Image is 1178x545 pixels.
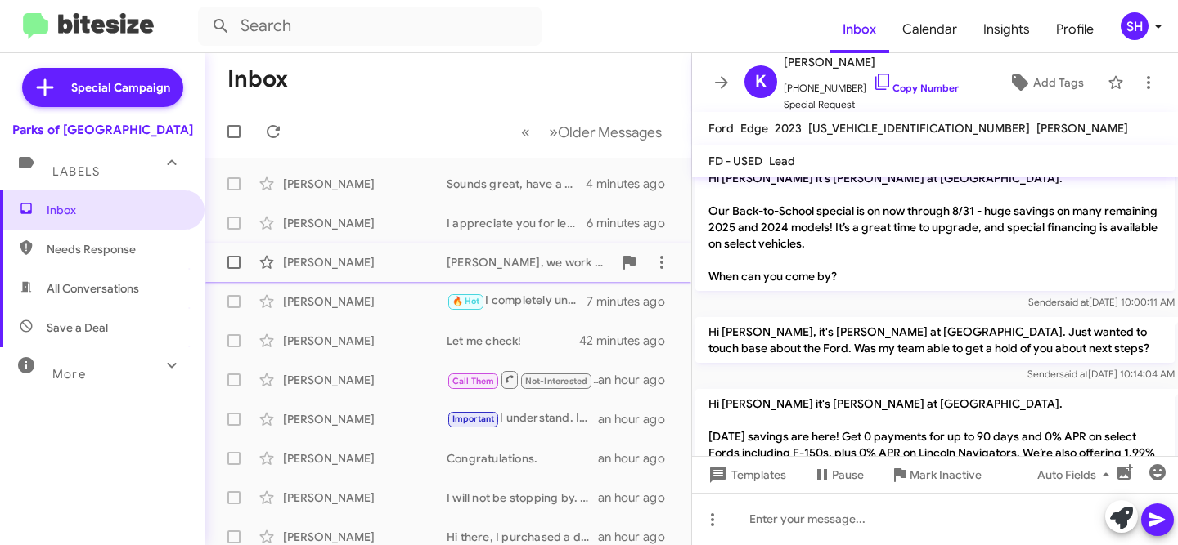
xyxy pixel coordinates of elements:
div: [PERSON_NAME] [283,450,447,467]
span: Mark Inactive [910,460,982,489]
span: FD - USED [708,154,762,168]
div: [PERSON_NAME] [283,529,447,545]
span: Needs Response [47,241,186,257]
span: [PERSON_NAME] [784,52,959,72]
span: Special Campaign [71,79,170,96]
span: Edge [740,121,768,136]
span: All Conversations [47,280,139,297]
div: Parks of [GEOGRAPHIC_DATA] [12,122,193,138]
div: an hour ago [598,489,678,506]
button: Previous [511,115,540,149]
nav: Page navigation example [512,115,672,149]
div: [PERSON_NAME] [283,411,447,427]
a: Insights [970,6,1043,53]
button: Templates [692,460,799,489]
div: [PERSON_NAME] [283,176,447,192]
span: Templates [705,460,786,489]
div: [PERSON_NAME], we work with over 40 lenders and we will do our very best to find a lender that be... [447,254,613,270]
p: Hi [PERSON_NAME], it's [PERSON_NAME] at [GEOGRAPHIC_DATA]. Just wanted to touch base about the Fo... [695,317,1175,363]
a: Calendar [889,6,970,53]
span: 🔥 Hot [452,296,480,306]
div: I will not be stopping by. Your guys have made it clear we will not be able to make a deal. In [D... [447,489,598,506]
button: Mark Inactive [877,460,995,489]
button: Next [539,115,672,149]
div: 6 minutes ago [587,215,678,231]
div: [PERSON_NAME] [283,215,447,231]
span: » [549,122,558,142]
span: More [52,367,86,382]
span: [US_VEHICLE_IDENTIFICATION_NUMBER] [808,121,1030,136]
span: [PHONE_NUMBER] [784,72,959,96]
div: [PERSON_NAME] [283,293,447,310]
button: Auto Fields [1024,460,1129,489]
div: an hour ago [598,450,678,467]
span: Ford [708,121,734,136]
span: Pause [832,460,864,489]
div: I understand. If you change your mind or have any questions in the future, feel free to reach out... [447,409,598,428]
div: [PERSON_NAME] [283,254,447,270]
span: Important [452,413,495,424]
span: 2023 [775,121,802,136]
div: SH [1121,12,1149,40]
div: an hour ago [598,372,678,388]
span: Not-Interested [525,376,588,386]
div: Get that money 💰 [447,369,598,390]
div: 7 minutes ago [587,293,678,310]
div: Hi there, I purchased a different vehicle. Thank you! [447,529,598,545]
input: Search [198,7,542,46]
span: said at [1059,368,1088,380]
button: Add Tags [991,68,1099,97]
span: Inbox [47,202,186,218]
a: Copy Number [873,82,959,94]
div: [PERSON_NAME] [283,489,447,506]
h1: Inbox [227,66,288,92]
span: [PERSON_NAME] [1036,121,1128,136]
div: I appreciate you for letting us know. Congratulations! Have a great day. [447,215,587,231]
div: Congratulations. [447,450,598,467]
div: an hour ago [598,529,678,545]
span: Sender [DATE] 10:14:04 AM [1027,368,1175,380]
p: Hi [PERSON_NAME] it's [PERSON_NAME] at [GEOGRAPHIC_DATA]. Our Back-to-School special is on now th... [695,163,1175,291]
span: « [521,122,530,142]
a: Profile [1043,6,1107,53]
span: Auto Fields [1037,460,1116,489]
span: Older Messages [558,123,662,141]
span: K [755,69,767,95]
div: an hour ago [598,411,678,427]
div: [PERSON_NAME] [283,372,447,388]
span: Lead [769,154,795,168]
span: Labels [52,164,100,179]
span: Sender [DATE] 10:00:11 AM [1028,296,1175,308]
div: Let me check! [447,333,580,349]
div: Sounds great, have a good day! [447,176,586,192]
div: 42 minutes ago [580,333,678,349]
span: said at [1060,296,1089,308]
button: Pause [799,460,877,489]
div: I completely understand! If at any point we can still earn your business by pricing, let us know.... [447,292,587,310]
button: SH [1107,12,1160,40]
span: Special Request [784,96,959,113]
div: [PERSON_NAME] [283,333,447,349]
a: Special Campaign [22,68,183,107]
span: Save a Deal [47,319,108,336]
span: Call Them [452,376,495,386]
span: Add Tags [1033,68,1084,97]
div: 4 minutes ago [586,176,678,192]
a: Inbox [830,6,889,53]
p: Hi [PERSON_NAME] it's [PERSON_NAME] at [GEOGRAPHIC_DATA]. [DATE] savings are here! Get 0 payments... [695,389,1175,533]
